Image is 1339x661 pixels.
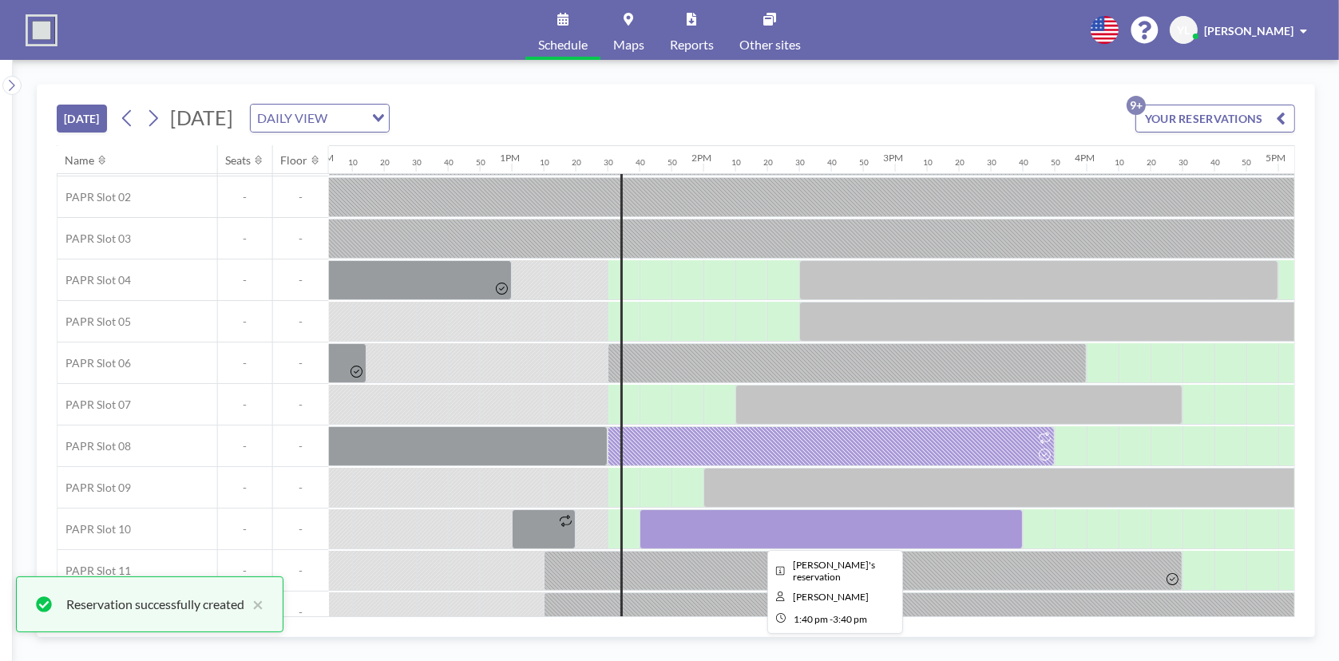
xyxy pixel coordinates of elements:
span: - [218,564,272,578]
div: 30 [412,157,422,168]
span: - [218,190,272,204]
div: 50 [1242,157,1252,168]
div: Seats [226,153,252,168]
span: PAPR Slot 07 [57,398,131,412]
span: - [273,356,329,370]
span: PAPR Slot 08 [57,439,131,453]
span: 3:40 PM [833,613,867,625]
div: Search for option [251,105,389,132]
span: Schedule [538,38,588,51]
span: [PERSON_NAME] [1204,24,1293,38]
div: 50 [859,157,869,168]
button: YOUR RESERVATIONS9+ [1135,105,1295,133]
span: - [218,315,272,329]
span: Yuying's reservation [793,559,875,583]
div: 4PM [1075,152,1095,164]
div: 20 [1147,157,1156,168]
div: 10 [923,157,933,168]
div: 30 [795,157,805,168]
span: - [218,481,272,495]
div: 20 [380,157,390,168]
div: 10 [1115,157,1124,168]
span: PAPR Slot 03 [57,232,131,246]
span: PAPR Slot 06 [57,356,131,370]
span: PAPR Slot 11 [57,564,131,578]
div: 50 [668,157,677,168]
div: 50 [476,157,485,168]
div: 30 [604,157,613,168]
span: - [273,398,329,412]
div: 30 [1179,157,1188,168]
span: PAPR Slot 10 [57,522,131,536]
span: - [273,190,329,204]
span: Yuying Lin [793,591,869,603]
span: 1:40 PM [794,613,828,625]
span: PAPR Slot 04 [57,273,131,287]
div: 40 [1210,157,1220,168]
input: Search for option [332,108,362,129]
div: 2PM [691,152,711,164]
div: 20 [572,157,581,168]
div: 30 [987,157,996,168]
div: 20 [763,157,773,168]
span: PAPR Slot 09 [57,481,131,495]
span: Other sites [739,38,801,51]
img: organization-logo [26,14,57,46]
div: 40 [1019,157,1028,168]
div: 40 [444,157,454,168]
div: 40 [827,157,837,168]
span: PAPR Slot 05 [57,315,131,329]
span: - [273,605,329,619]
span: - [273,232,329,246]
span: - [273,522,329,536]
span: DAILY VIEW [254,108,331,129]
div: 3PM [883,152,903,164]
div: Reservation successfully created [66,595,244,614]
span: PAPR Slot 02 [57,190,131,204]
div: 40 [636,157,645,168]
span: [DATE] [170,105,233,129]
span: - [218,439,272,453]
span: - [273,564,329,578]
span: - [273,439,329,453]
span: Maps [613,38,644,51]
div: 10 [540,157,549,168]
span: YL [1178,23,1190,38]
span: - [218,356,272,370]
span: - [830,613,833,625]
span: - [273,315,329,329]
div: 1PM [500,152,520,164]
span: - [273,481,329,495]
span: - [218,273,272,287]
div: Floor [281,153,308,168]
div: 10 [348,157,358,168]
span: - [218,398,272,412]
span: - [218,232,272,246]
button: [DATE] [57,105,107,133]
span: Reports [670,38,714,51]
p: 9+ [1127,96,1146,115]
div: 10 [731,157,741,168]
span: - [218,522,272,536]
div: 5PM [1266,152,1286,164]
div: 20 [955,157,965,168]
div: Name [65,153,95,168]
span: - [273,273,329,287]
div: 50 [1051,157,1060,168]
button: close [244,595,263,614]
